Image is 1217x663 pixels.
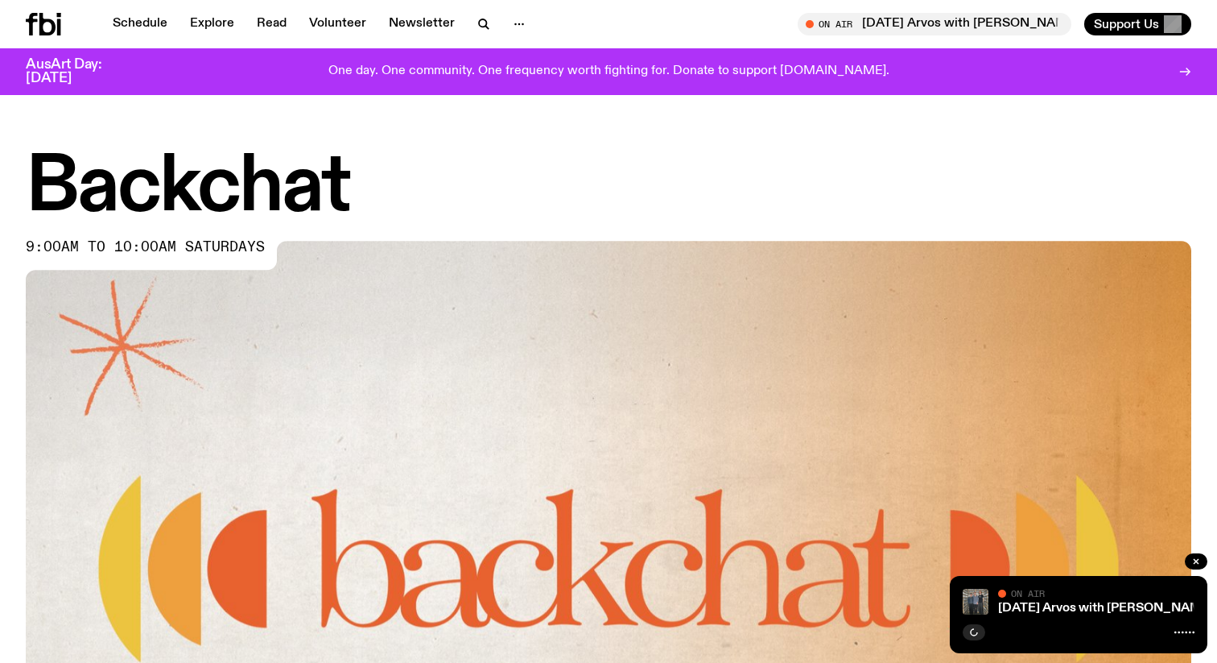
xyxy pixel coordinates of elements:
button: On Air[DATE] Arvos with [PERSON_NAME] / [PERSON_NAME] interview with [PERSON_NAME] [798,13,1071,35]
a: Volunteer [299,13,376,35]
p: One day. One community. One frequency worth fighting for. Donate to support [DOMAIN_NAME]. [328,64,889,79]
a: Read [247,13,296,35]
a: Explore [180,13,244,35]
span: Support Us [1094,17,1159,31]
a: Newsletter [379,13,464,35]
span: On Air [1011,588,1045,599]
button: Support Us [1084,13,1191,35]
a: Schedule [103,13,177,35]
h3: AusArt Day: [DATE] [26,58,129,85]
span: 9:00am to 10:00am saturdays [26,241,265,254]
h1: Backchat [26,152,1191,225]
